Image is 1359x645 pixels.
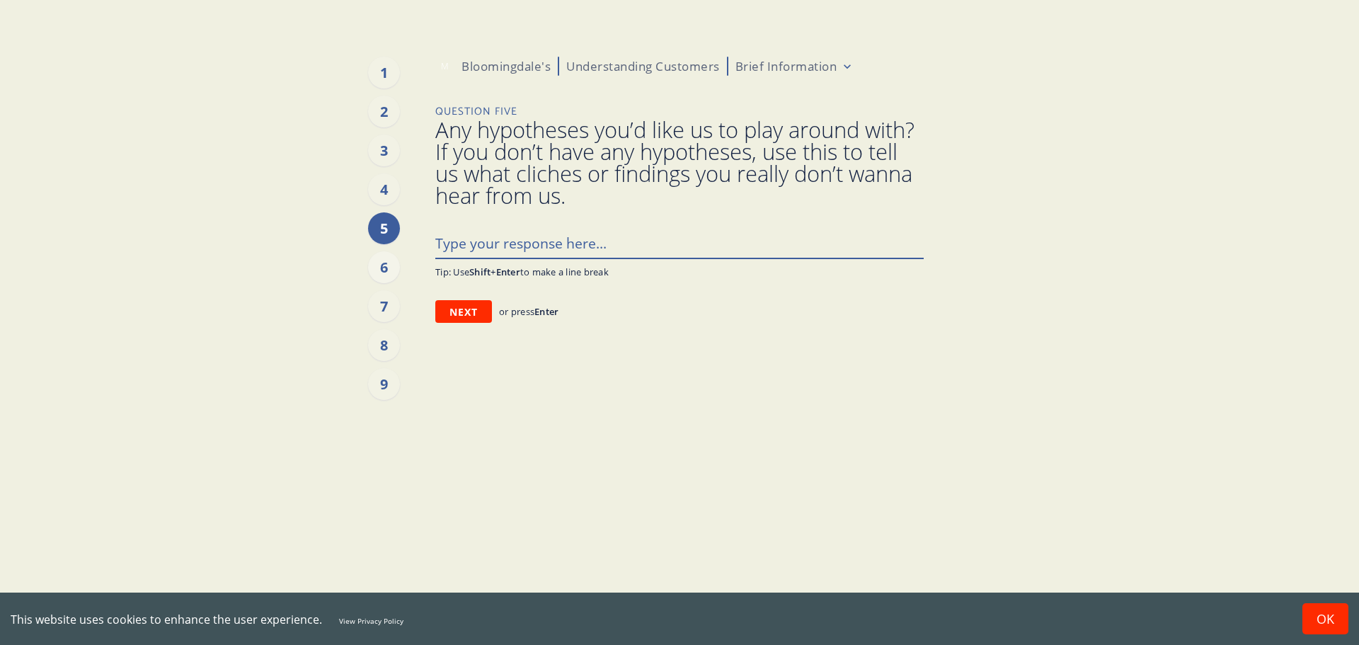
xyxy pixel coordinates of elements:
div: 4 [368,173,400,205]
div: This website uses cookies to enhance the user experience. [11,612,1281,627]
a: View Privacy Policy [339,616,403,626]
p: Question Five [435,104,924,119]
div: 3 [368,135,400,166]
div: 6 [368,251,400,283]
div: 9 [368,368,400,400]
button: Accept cookies [1302,603,1348,634]
div: 2 [368,96,400,127]
p: Bloomingdale's [461,58,551,75]
p: Understanding Customers [566,58,720,75]
span: Enter [496,266,520,278]
div: 7 [368,290,400,322]
p: Brief Information [735,58,837,74]
span: Enter [534,305,558,318]
span: Shift [469,266,491,278]
span: Any hypotheses you’d like us to play around with? If you don’t have any hypotheses, use this to t... [435,119,924,207]
svg: Meagan Montgomery [435,57,454,76]
div: M [435,57,454,76]
p: Tip: Use + to make a line break [435,266,924,278]
div: 8 [368,329,400,361]
p: or press [499,305,558,318]
button: Brief Information [735,58,855,74]
div: 1 [368,57,400,89]
button: Next [435,300,492,323]
div: 5 [368,212,400,244]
